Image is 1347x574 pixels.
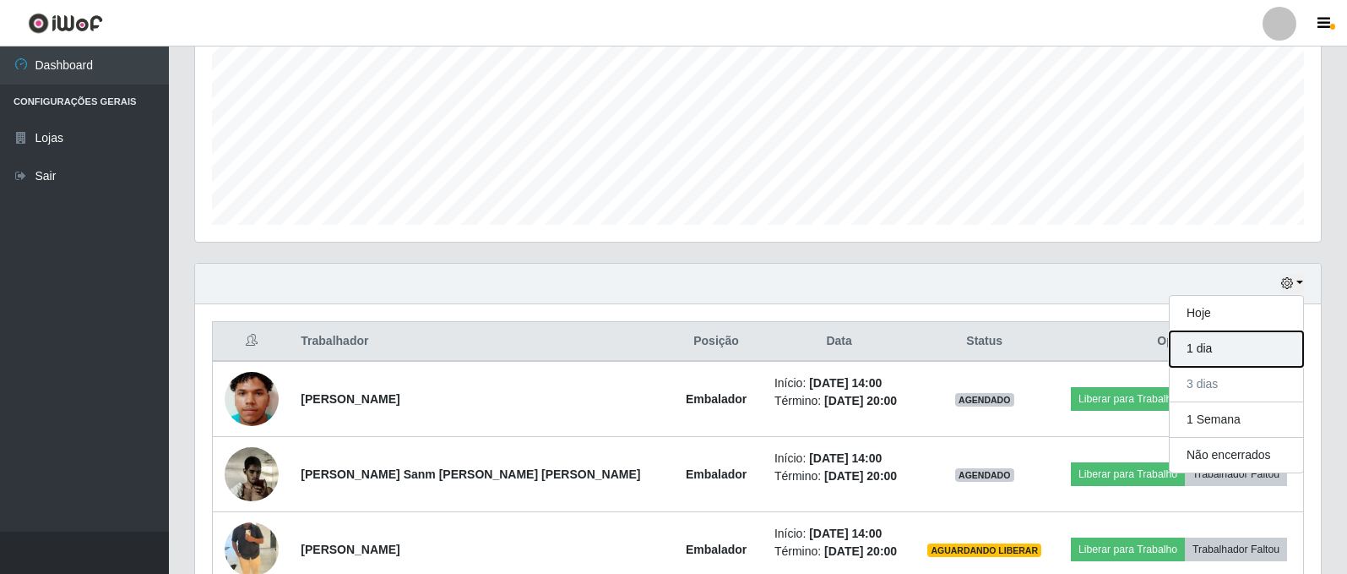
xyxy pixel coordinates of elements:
button: 3 dias [1170,367,1303,402]
button: Liberar para Trabalho [1071,538,1185,561]
time: [DATE] 14:00 [809,376,882,390]
th: Posição [668,322,764,362]
strong: [PERSON_NAME] Sanm [PERSON_NAME] [PERSON_NAME] [301,467,640,481]
time: [DATE] 20:00 [824,469,897,483]
th: Opções [1055,322,1303,362]
span: AGUARDANDO LIBERAR [927,544,1041,557]
button: Hoje [1170,296,1303,331]
li: Término: [774,467,904,485]
img: 1752542805092.jpeg [225,432,279,517]
span: AGENDADO [955,393,1014,407]
button: Trabalhador Faltou [1185,462,1287,486]
button: Trabalhador Faltou [1185,538,1287,561]
strong: [PERSON_NAME] [301,543,399,556]
li: Início: [774,374,904,392]
img: 1752537473064.jpeg [225,351,279,447]
li: Término: [774,392,904,410]
time: [DATE] 20:00 [824,394,897,407]
time: [DATE] 20:00 [824,544,897,558]
span: AGENDADO [955,468,1014,482]
button: Liberar para Trabalho [1071,462,1185,486]
strong: Embalador [686,392,747,406]
li: Início: [774,450,904,467]
button: 1 Semana [1170,402,1303,438]
th: Trabalhador [291,322,668,362]
strong: Embalador [686,467,747,481]
li: Início: [774,525,904,543]
time: [DATE] 14:00 [809,451,882,465]
button: Não encerrados [1170,438,1303,473]
time: [DATE] 14:00 [809,527,882,540]
li: Término: [774,543,904,560]
strong: Embalador [686,543,747,556]
button: 1 dia [1170,331,1303,367]
th: Status [914,322,1055,362]
strong: [PERSON_NAME] [301,392,399,406]
th: Data [764,322,914,362]
img: CoreUI Logo [28,13,103,34]
button: Liberar para Trabalho [1071,387,1185,411]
